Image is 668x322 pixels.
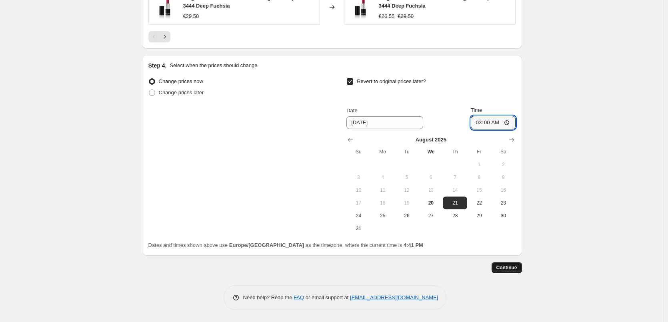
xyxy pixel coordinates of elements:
[350,213,367,219] span: 24
[419,145,443,158] th: Wednesday
[492,262,522,273] button: Continue
[371,171,395,184] button: Monday August 4 2025
[350,174,367,181] span: 3
[243,294,294,300] span: Need help? Read the
[419,197,443,209] button: Today Wednesday August 20 2025
[304,294,350,300] span: or email support at
[419,171,443,184] button: Wednesday August 6 2025
[494,213,512,219] span: 30
[467,197,491,209] button: Friday August 22 2025
[374,174,392,181] span: 4
[446,174,464,181] span: 7
[148,242,423,248] span: Dates and times shown above use as the timezone, where the current time is
[443,171,467,184] button: Thursday August 7 2025
[419,209,443,222] button: Wednesday August 27 2025
[183,13,199,19] span: €29.50
[294,294,304,300] a: FAQ
[491,184,515,197] button: Saturday August 16 2025
[494,200,512,206] span: 23
[443,184,467,197] button: Thursday August 14 2025
[491,209,515,222] button: Saturday August 30 2025
[446,149,464,155] span: Th
[422,213,440,219] span: 27
[446,187,464,193] span: 14
[374,149,392,155] span: Mo
[395,184,419,197] button: Tuesday August 12 2025
[398,13,414,19] span: €29.50
[346,184,370,197] button: Sunday August 10 2025
[446,213,464,219] span: 28
[491,158,515,171] button: Saturday August 2 2025
[422,187,440,193] span: 13
[404,242,423,248] b: 4:41 PM
[346,145,370,158] th: Sunday
[443,197,467,209] button: Thursday August 21 2025
[159,78,203,84] span: Change prices now
[419,184,443,197] button: Wednesday August 13 2025
[422,200,440,206] span: 20
[346,116,423,129] input: 8/20/2025
[346,222,370,235] button: Sunday August 31 2025
[346,209,370,222] button: Sunday August 24 2025
[395,145,419,158] th: Tuesday
[159,31,170,42] button: Next
[346,171,370,184] button: Sunday August 3 2025
[467,184,491,197] button: Friday August 15 2025
[350,200,367,206] span: 17
[350,294,438,300] a: [EMAIL_ADDRESS][DOMAIN_NAME]
[170,62,257,70] p: Select when the prices should change
[443,209,467,222] button: Thursday August 28 2025
[470,149,488,155] span: Fr
[159,89,204,95] span: Change prices later
[467,171,491,184] button: Friday August 8 2025
[350,225,367,232] span: 31
[491,145,515,158] th: Saturday
[395,171,419,184] button: Tuesday August 5 2025
[470,213,488,219] span: 29
[494,161,512,168] span: 2
[491,197,515,209] button: Saturday August 23 2025
[371,197,395,209] button: Monday August 18 2025
[496,264,517,271] span: Continue
[467,209,491,222] button: Friday August 29 2025
[398,213,416,219] span: 26
[467,145,491,158] th: Friday
[374,200,392,206] span: 18
[398,149,416,155] span: Tu
[470,200,488,206] span: 22
[446,200,464,206] span: 21
[345,134,356,145] button: Show previous month, July 2025
[422,174,440,181] span: 6
[350,149,367,155] span: Su
[470,174,488,181] span: 8
[422,149,440,155] span: We
[371,145,395,158] th: Monday
[395,209,419,222] button: Tuesday August 26 2025
[346,107,357,113] span: Date
[506,134,517,145] button: Show next month, September 2025
[471,116,516,129] input: 12:00
[494,174,512,181] span: 9
[467,158,491,171] button: Friday August 1 2025
[229,242,304,248] b: Europe/[GEOGRAPHIC_DATA]
[491,171,515,184] button: Saturday August 9 2025
[395,197,419,209] button: Tuesday August 19 2025
[470,161,488,168] span: 1
[371,184,395,197] button: Monday August 11 2025
[148,62,167,70] h2: Step 4.
[398,200,416,206] span: 19
[379,13,395,19] span: €26.55
[374,187,392,193] span: 11
[350,187,367,193] span: 10
[346,197,370,209] button: Sunday August 17 2025
[443,145,467,158] th: Thursday
[471,107,482,113] span: Time
[374,213,392,219] span: 25
[398,174,416,181] span: 5
[398,187,416,193] span: 12
[494,187,512,193] span: 16
[357,78,426,84] span: Revert to original prices later?
[371,209,395,222] button: Monday August 25 2025
[148,31,170,42] nav: Pagination
[470,187,488,193] span: 15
